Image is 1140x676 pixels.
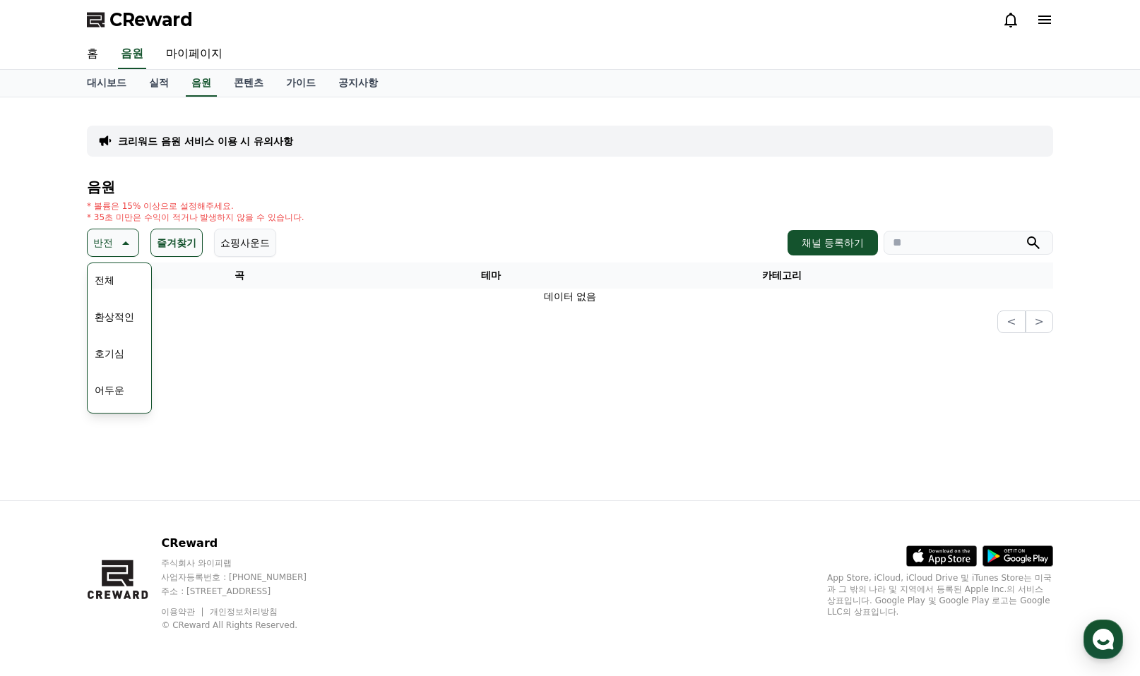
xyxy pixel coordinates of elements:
button: 즐겨찾기 [150,229,203,257]
a: 크리워드 음원 서비스 이용 시 유의사항 [118,134,293,148]
h4: 음원 [87,179,1053,195]
p: © CReward All Rights Reserved. [161,620,333,631]
a: CReward [87,8,193,31]
button: 호기심 [89,338,130,369]
th: 테마 [391,262,590,289]
button: 환상적인 [89,301,140,332]
button: 어두운 [89,375,130,406]
span: 홈 [44,469,53,480]
p: * 볼륨은 15% 이상으로 설정해주세요. [87,200,304,212]
p: App Store, iCloud, iCloud Drive 및 iTunes Store는 미국과 그 밖의 나라 및 지역에서 등록된 Apple Inc.의 서비스 상표입니다. Goo... [827,572,1053,617]
button: 반전 [87,229,139,257]
button: 전체 [89,265,120,296]
a: 실적 [138,70,180,97]
button: 채널 등록하기 [788,230,878,255]
span: 대화 [129,469,146,481]
p: * 35초 미만은 수익이 적거나 발생하지 않을 수 있습니다. [87,212,304,223]
a: 홈 [76,40,109,69]
a: 설정 [182,447,271,483]
a: 공지사항 [327,70,389,97]
a: 마이페이지 [155,40,234,69]
td: 데이터 없음 [87,289,1053,305]
th: 곡 [87,262,391,289]
p: 반전 [93,233,113,253]
a: 콘텐츠 [222,70,275,97]
a: 음원 [118,40,146,69]
a: 음원 [186,70,217,97]
p: CReward [161,535,333,552]
a: 대시보드 [76,70,138,97]
button: > [1026,310,1053,333]
span: 설정 [218,469,235,480]
a: 대화 [93,447,182,483]
a: 이용약관 [161,607,206,617]
a: 개인정보처리방침 [210,607,278,617]
button: < [997,310,1025,333]
span: CReward [109,8,193,31]
p: 주식회사 와이피랩 [161,557,333,569]
p: 사업자등록번호 : [PHONE_NUMBER] [161,572,333,583]
button: 쇼핑사운드 [214,229,276,257]
a: 홈 [4,447,93,483]
p: 주소 : [STREET_ADDRESS] [161,586,333,597]
a: 가이드 [275,70,327,97]
th: 카테고리 [590,262,974,289]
